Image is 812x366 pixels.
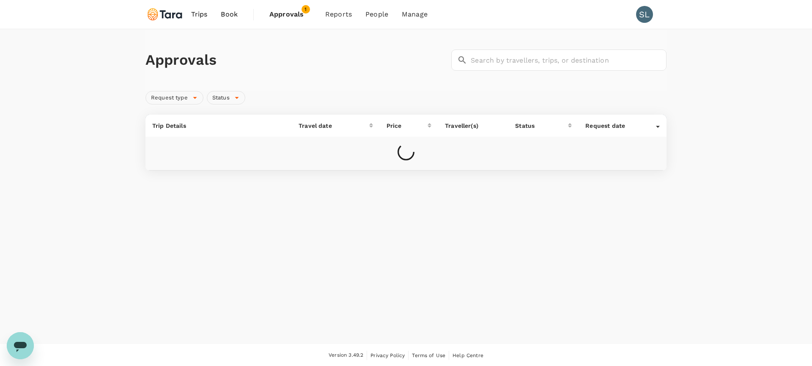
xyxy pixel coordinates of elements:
[370,352,405,358] span: Privacy Policy
[207,91,245,105] div: Status
[636,6,653,23] div: SL
[515,121,568,130] div: Status
[325,9,352,19] span: Reports
[445,121,502,130] p: Traveller(s)
[412,352,445,358] span: Terms of Use
[221,9,238,19] span: Book
[302,5,310,14] span: 1
[370,351,405,360] a: Privacy Policy
[191,9,208,19] span: Trips
[146,94,193,102] span: Request type
[7,332,34,359] iframe: Button to launch messaging window
[269,9,312,19] span: Approvals
[145,51,448,69] h1: Approvals
[329,351,363,360] span: Version 3.49.2
[453,352,483,358] span: Help Centre
[207,94,235,102] span: Status
[402,9,428,19] span: Manage
[299,121,369,130] div: Travel date
[145,5,184,24] img: Tara Climate Ltd
[365,9,388,19] span: People
[585,121,656,130] div: Request date
[145,91,203,105] div: Request type
[152,121,285,130] p: Trip Details
[453,351,483,360] a: Help Centre
[471,50,667,71] input: Search by travellers, trips, or destination
[412,351,445,360] a: Terms of Use
[387,121,428,130] div: Price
